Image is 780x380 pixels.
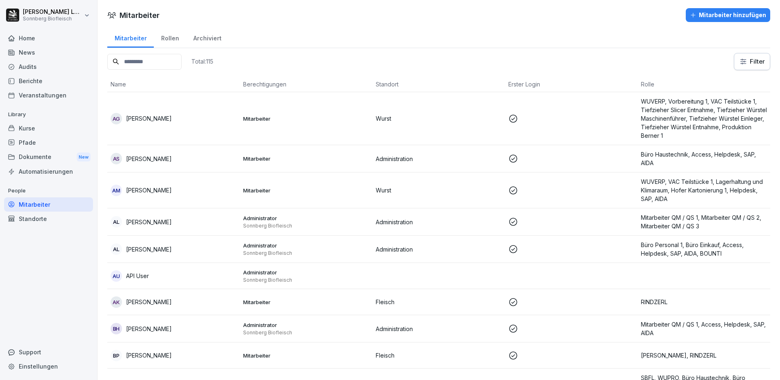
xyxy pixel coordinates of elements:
p: Mitarbeiter [243,352,369,359]
p: Sonnberg Biofleisch [243,277,369,283]
p: Administration [376,245,502,254]
p: Administration [376,325,502,333]
p: Büro Personal 1, Büro Einkauf, Access, Helpdesk, SAP, AIDA, BOUNTI [641,241,767,258]
a: Pfade [4,135,93,150]
a: DokumenteNew [4,150,93,165]
p: Mitarbeiter [243,115,369,122]
div: AG [111,113,122,124]
p: Sonnberg Biofleisch [243,250,369,256]
button: Filter [734,53,770,70]
button: Mitarbeiter hinzufügen [686,8,770,22]
a: Archiviert [186,27,228,48]
a: Berichte [4,74,93,88]
a: Home [4,31,93,45]
div: AK [111,296,122,308]
p: [PERSON_NAME] [126,114,172,123]
th: Name [107,77,240,92]
p: [PERSON_NAME] [126,245,172,254]
a: Mitarbeiter [4,197,93,212]
a: Standorte [4,212,93,226]
p: [PERSON_NAME], RINDZERL [641,351,767,360]
p: WUVERP, VAC Teilstücke 1, Lagerhaltung und Klimaraum, Hofer Kartonierung 1, Helpdesk, SAP, AIDA [641,177,767,203]
p: Wurst [376,186,502,194]
p: Fleisch [376,298,502,306]
p: Sonnberg Biofleisch [23,16,82,22]
p: WUVERP, Vorbereitung 1, VAC Teilstücke 1, Tiefzieher Slicer Entnahme, Tiefzieher Würstel Maschine... [641,97,767,140]
th: Berechtigungen [240,77,372,92]
div: AU [111,270,122,282]
div: Mitarbeiter hinzufügen [690,11,766,20]
p: [PERSON_NAME] [126,218,172,226]
p: [PERSON_NAME] [126,325,172,333]
p: Library [4,108,93,121]
p: Wurst [376,114,502,123]
p: Administration [376,218,502,226]
p: Mitarbeiter QM / QS 1, Access, Helpdesk, SAP, AIDA [641,320,767,337]
div: New [77,152,91,162]
a: News [4,45,93,60]
p: [PERSON_NAME] [126,155,172,163]
div: BP [111,350,122,361]
p: Büro Haustechnik, Access, Helpdesk, SAP, AIDA [641,150,767,167]
a: Audits [4,60,93,74]
th: Standort [372,77,505,92]
div: Support [4,345,93,359]
p: Mitarbeiter [243,187,369,194]
div: AL [111,216,122,228]
div: AM [111,185,122,196]
p: People [4,184,93,197]
a: Automatisierungen [4,164,93,179]
p: Total: 115 [191,57,213,65]
p: Administrator [243,242,369,249]
a: Kurse [4,121,93,135]
div: AL [111,243,122,255]
a: Rollen [154,27,186,48]
p: Mitarbeiter [243,155,369,162]
div: BH [111,323,122,334]
div: Dokumente [4,150,93,165]
p: [PERSON_NAME] [126,351,172,360]
p: Administration [376,155,502,163]
p: [PERSON_NAME] [126,186,172,194]
p: Administrator [243,214,369,222]
a: Einstellungen [4,359,93,373]
p: Mitarbeiter [243,298,369,306]
p: [PERSON_NAME] [126,298,172,306]
p: RINDZERL [641,298,767,306]
p: Sonnberg Biofleisch [243,223,369,229]
a: Veranstaltungen [4,88,93,102]
h1: Mitarbeiter [120,10,160,21]
div: Filter [739,57,765,66]
a: Mitarbeiter [107,27,154,48]
p: Administrator [243,269,369,276]
p: [PERSON_NAME] Lumetsberger [23,9,82,15]
p: Sonnberg Biofleisch [243,329,369,336]
th: Erster Login [505,77,638,92]
p: Fleisch [376,351,502,360]
p: Mitarbeiter QM / QS 1, Mitarbeiter QM / QS 2, Mitarbeiter QM / QS 3 [641,213,767,230]
p: API User [126,272,149,280]
p: Administrator [243,321,369,329]
th: Rolle [638,77,770,92]
div: AS [111,153,122,164]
